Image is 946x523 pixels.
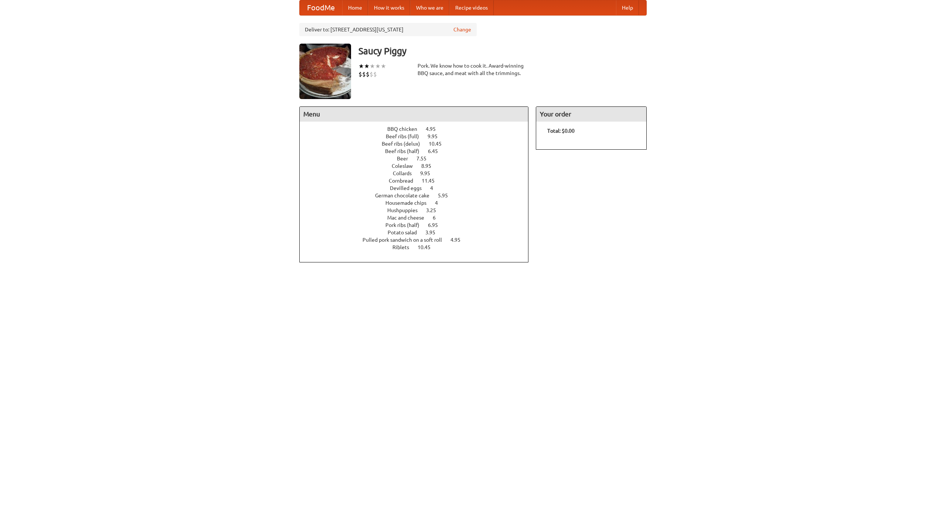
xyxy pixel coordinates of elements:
li: ★ [370,62,375,70]
a: Hushpuppies 3.25 [387,207,450,213]
span: 6.95 [428,222,445,228]
a: FoodMe [300,0,342,15]
span: 10.45 [418,244,438,250]
a: Riblets 10.45 [392,244,444,250]
a: Beer 7.55 [397,156,440,162]
a: Coleslaw 8.95 [392,163,445,169]
span: 9.95 [420,170,438,176]
h4: Your order [536,107,646,122]
img: angular.jpg [299,44,351,99]
span: Devilled eggs [390,185,429,191]
span: 3.25 [426,207,443,213]
span: Beef ribs (half) [385,148,427,154]
a: Devilled eggs 4 [390,185,447,191]
span: 4.95 [426,126,443,132]
span: 11.45 [422,178,442,184]
span: Cornbread [389,178,421,184]
li: $ [362,70,366,78]
h4: Menu [300,107,528,122]
li: $ [366,70,370,78]
span: 6.45 [428,148,445,154]
h3: Saucy Piggy [358,44,647,58]
a: Mac and cheese 6 [387,215,449,221]
b: Total: $0.00 [547,128,575,134]
div: Deliver to: [STREET_ADDRESS][US_STATE] [299,23,477,36]
a: Collards 9.95 [393,170,444,176]
li: ★ [381,62,386,70]
span: Housemade chips [385,200,434,206]
a: Beef ribs (full) 9.95 [386,133,451,139]
span: Collards [393,170,419,176]
a: Housemade chips 4 [385,200,452,206]
span: Hushpuppies [387,207,425,213]
span: Beef ribs (full) [386,133,426,139]
span: 4 [430,185,440,191]
span: 6 [433,215,443,221]
a: Recipe videos [449,0,494,15]
a: Beef ribs (delux) 10.45 [382,141,455,147]
li: $ [373,70,377,78]
li: ★ [364,62,370,70]
span: Coleslaw [392,163,420,169]
a: Potato salad 3.95 [388,230,449,235]
a: How it works [368,0,410,15]
div: Pork. We know how to cook it. Award-winning BBQ sauce, and meat with all the trimmings. [418,62,528,77]
span: Beer [397,156,415,162]
span: Beef ribs (delux) [382,141,428,147]
a: Who we are [410,0,449,15]
a: Help [616,0,639,15]
span: Pork ribs (half) [385,222,427,228]
span: BBQ chicken [387,126,425,132]
a: German chocolate cake 5.95 [375,193,462,198]
span: 10.45 [429,141,449,147]
li: $ [370,70,373,78]
span: Potato salad [388,230,424,235]
a: BBQ chicken 4.95 [387,126,449,132]
span: 9.95 [428,133,445,139]
span: Pulled pork sandwich on a soft roll [363,237,449,243]
a: Pork ribs (half) 6.95 [385,222,452,228]
span: Riblets [392,244,416,250]
li: ★ [375,62,381,70]
li: $ [358,70,362,78]
span: 5.95 [438,193,455,198]
span: 4.95 [450,237,468,243]
a: Home [342,0,368,15]
a: Beef ribs (half) 6.45 [385,148,452,154]
li: ★ [358,62,364,70]
span: Mac and cheese [387,215,432,221]
span: 7.55 [416,156,434,162]
a: Change [453,26,471,33]
span: German chocolate cake [375,193,437,198]
span: 8.95 [421,163,439,169]
span: 4 [435,200,445,206]
a: Pulled pork sandwich on a soft roll 4.95 [363,237,474,243]
a: Cornbread 11.45 [389,178,448,184]
span: 3.95 [425,230,443,235]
